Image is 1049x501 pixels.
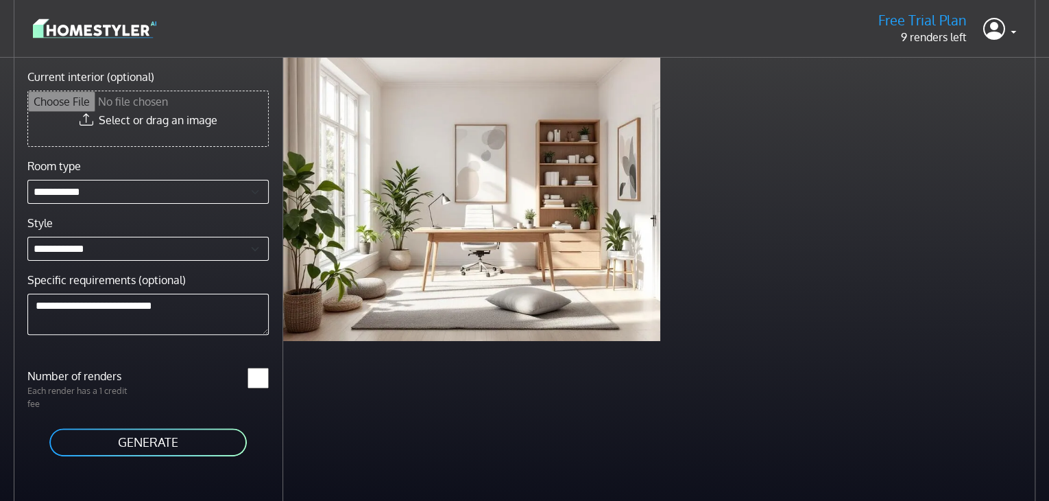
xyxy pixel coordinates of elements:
label: Current interior (optional) [27,69,154,85]
label: Specific requirements (optional) [27,272,186,288]
p: 9 renders left [878,29,967,45]
img: logo-3de290ba35641baa71223ecac5eacb59cb85b4c7fdf211dc9aaecaaee71ea2f8.svg [33,16,156,40]
button: GENERATE [48,427,248,458]
label: Room type [27,158,81,174]
label: Number of renders [19,368,148,384]
label: Style [27,215,53,231]
p: Each render has a 1 credit fee [19,384,148,410]
h5: Free Trial Plan [878,12,967,29]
